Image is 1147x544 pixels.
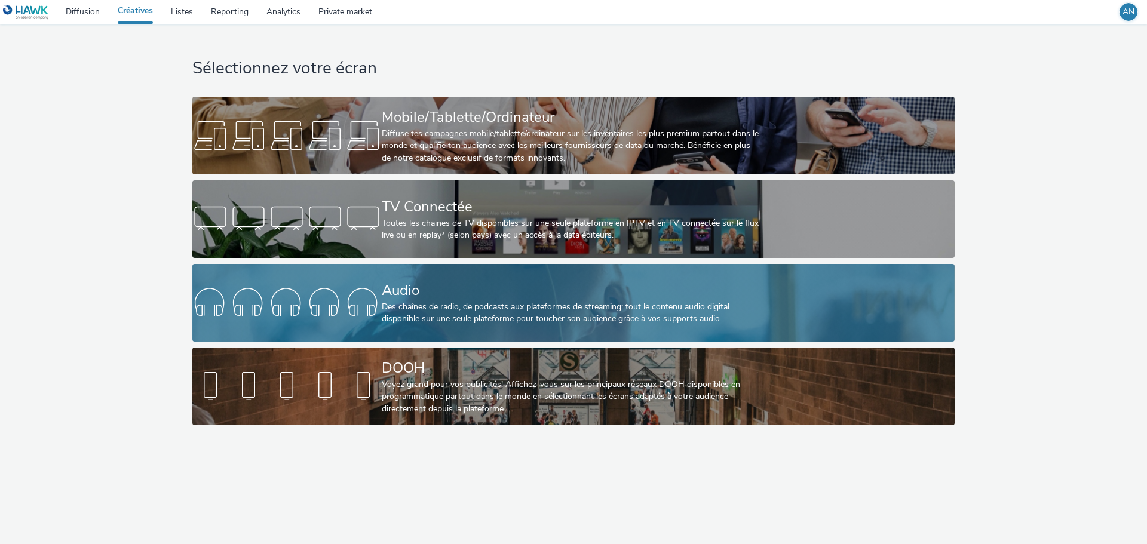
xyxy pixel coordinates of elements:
[1065,2,1087,21] a: Hawk Academy
[382,128,760,164] div: Diffuse tes campagnes mobile/tablette/ordinateur sur les inventaires les plus premium partout dan...
[382,301,760,325] div: Des chaînes de radio, de podcasts aux plateformes de streaming: tout le contenu audio digital dis...
[1123,3,1134,21] div: AN
[382,217,760,242] div: Toutes les chaines de TV disponibles sur une seule plateforme en IPTV et en TV connectée sur le f...
[192,180,954,258] a: TV ConnectéeToutes les chaines de TV disponibles sur une seule plateforme en IPTV et en TV connec...
[382,280,760,301] div: Audio
[382,196,760,217] div: TV Connectée
[1065,2,1082,21] img: Hawk Academy
[192,57,954,80] h1: Sélectionnez votre écran
[192,264,954,342] a: AudioDes chaînes de radio, de podcasts aux plateformes de streaming: tout le contenu audio digita...
[3,5,49,20] img: undefined Logo
[382,358,760,379] div: DOOH
[382,379,760,415] div: Voyez grand pour vos publicités! Affichez-vous sur les principaux réseaux DOOH disponibles en pro...
[382,107,760,128] div: Mobile/Tablette/Ordinateur
[192,348,954,425] a: DOOHVoyez grand pour vos publicités! Affichez-vous sur les principaux réseaux DOOH disponibles en...
[192,97,954,174] a: Mobile/Tablette/OrdinateurDiffuse tes campagnes mobile/tablette/ordinateur sur les inventaires le...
